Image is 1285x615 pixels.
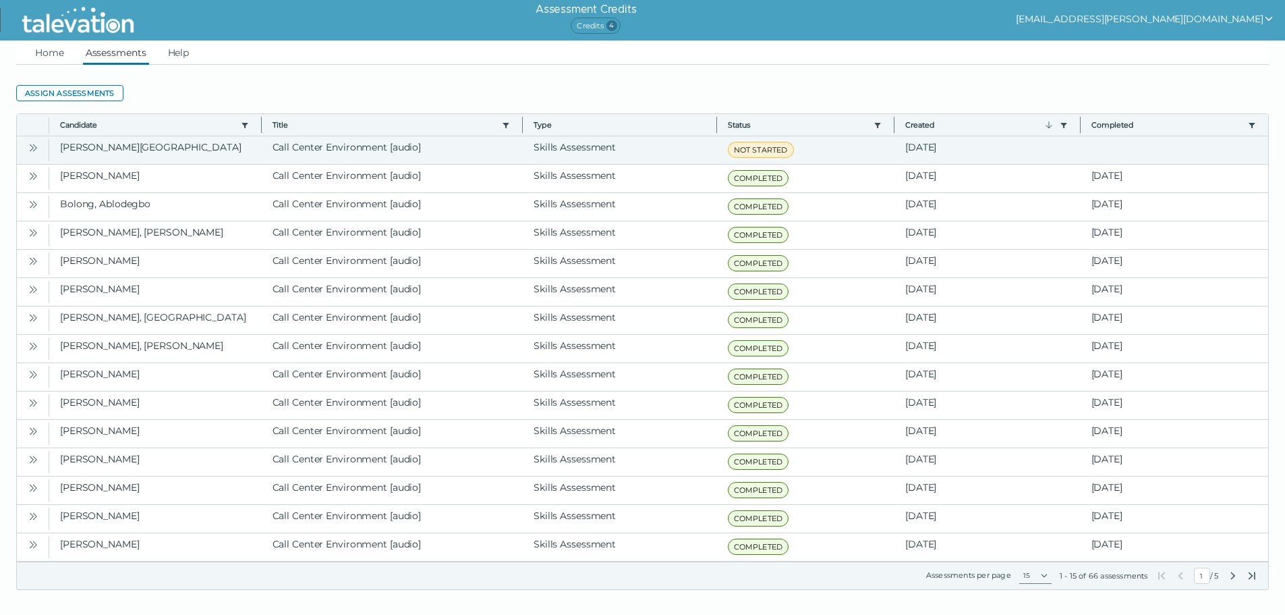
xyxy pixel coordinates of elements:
[1081,363,1269,391] clr-dg-cell: [DATE]
[523,335,717,363] clr-dg-cell: Skills Assessment
[523,250,717,277] clr-dg-cell: Skills Assessment
[49,448,262,476] clr-dg-cell: [PERSON_NAME]
[728,539,789,555] span: COMPLETED
[49,306,262,334] clr-dg-cell: [PERSON_NAME], [GEOGRAPHIC_DATA]
[28,483,38,493] cds-icon: Open
[25,139,41,155] button: Open
[262,250,523,277] clr-dg-cell: Call Center Environment [audio]
[83,41,149,65] a: Assessments
[518,110,527,139] button: Column resize handle
[1076,110,1085,139] button: Column resize handle
[25,338,41,354] button: Open
[28,454,38,465] cds-icon: Open
[49,335,262,363] clr-dg-cell: [PERSON_NAME], [PERSON_NAME]
[49,505,262,533] clr-dg-cell: [PERSON_NAME]
[262,477,523,504] clr-dg-cell: Call Center Environment [audio]
[894,505,1081,533] clr-dg-cell: [DATE]
[60,119,235,130] button: Candidate
[728,119,869,130] button: Status
[28,511,38,522] cds-icon: Open
[926,570,1011,580] label: Assessments per page
[534,119,706,130] span: Type
[905,119,1054,130] button: Created
[49,363,262,391] clr-dg-cell: [PERSON_NAME]
[257,110,266,139] button: Column resize handle
[523,136,717,164] clr-dg-cell: Skills Assessment
[712,110,721,139] button: Column resize handle
[49,278,262,306] clr-dg-cell: [PERSON_NAME]
[262,533,523,561] clr-dg-cell: Call Center Environment [audio]
[25,508,41,524] button: Open
[1081,420,1269,448] clr-dg-cell: [DATE]
[536,1,636,18] h6: Assessment Credits
[728,510,789,527] span: COMPLETED
[894,477,1081,504] clr-dg-cell: [DATE]
[728,454,789,470] span: COMPLETED
[894,335,1081,363] clr-dg-cell: [DATE]
[894,250,1081,277] clr-dg-cell: [DATE]
[728,198,789,215] span: COMPLETED
[262,221,523,249] clr-dg-cell: Call Center Environment [audio]
[49,221,262,249] clr-dg-cell: [PERSON_NAME], [PERSON_NAME]
[1081,306,1269,334] clr-dg-cell: [DATE]
[523,193,717,221] clr-dg-cell: Skills Assessment
[28,256,38,267] cds-icon: Open
[1081,221,1269,249] clr-dg-cell: [DATE]
[25,196,41,212] button: Open
[262,363,523,391] clr-dg-cell: Call Center Environment [audio]
[32,41,67,65] a: Home
[890,110,898,139] button: Column resize handle
[25,252,41,269] button: Open
[894,392,1081,419] clr-dg-cell: [DATE]
[1091,119,1243,130] button: Completed
[1081,477,1269,504] clr-dg-cell: [DATE]
[523,448,717,476] clr-dg-cell: Skills Assessment
[1081,392,1269,419] clr-dg-cell: [DATE]
[523,221,717,249] clr-dg-cell: Skills Assessment
[523,533,717,561] clr-dg-cell: Skills Assessment
[1081,448,1269,476] clr-dg-cell: [DATE]
[273,119,497,130] button: Title
[49,250,262,277] clr-dg-cell: [PERSON_NAME]
[1081,193,1269,221] clr-dg-cell: [DATE]
[523,420,717,448] clr-dg-cell: Skills Assessment
[49,392,262,419] clr-dg-cell: [PERSON_NAME]
[16,3,140,37] img: Talevation_Logo_Transparent_white.png
[1156,570,1167,581] button: First Page
[25,167,41,184] button: Open
[1081,335,1269,363] clr-dg-cell: [DATE]
[1081,505,1269,533] clr-dg-cell: [DATE]
[28,313,38,323] cds-icon: Open
[28,199,38,210] cds-icon: Open
[25,281,41,297] button: Open
[25,224,41,240] button: Open
[16,85,123,101] button: Assign assessments
[262,448,523,476] clr-dg-cell: Call Center Environment [audio]
[523,392,717,419] clr-dg-cell: Skills Assessment
[1081,250,1269,277] clr-dg-cell: [DATE]
[523,477,717,504] clr-dg-cell: Skills Assessment
[1213,570,1220,581] span: Total Pages
[1156,568,1257,584] div: /
[25,423,41,439] button: Open
[1081,533,1269,561] clr-dg-cell: [DATE]
[1060,570,1148,581] div: 1 - 15 of 66 assessments
[728,227,789,243] span: COMPLETED
[894,136,1081,164] clr-dg-cell: [DATE]
[728,142,794,158] span: NOT STARTED
[49,477,262,504] clr-dg-cell: [PERSON_NAME]
[28,284,38,295] cds-icon: Open
[262,278,523,306] clr-dg-cell: Call Center Environment [audio]
[25,451,41,467] button: Open
[728,255,789,271] span: COMPLETED
[728,340,789,356] span: COMPLETED
[28,341,38,352] cds-icon: Open
[523,363,717,391] clr-dg-cell: Skills Assessment
[728,369,789,385] span: COMPLETED
[894,448,1081,476] clr-dg-cell: [DATE]
[728,425,789,442] span: COMPLETED
[728,284,789,300] span: COMPLETED
[262,505,523,533] clr-dg-cell: Call Center Environment [audio]
[28,369,38,380] cds-icon: Open
[262,193,523,221] clr-dg-cell: Call Center Environment [audio]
